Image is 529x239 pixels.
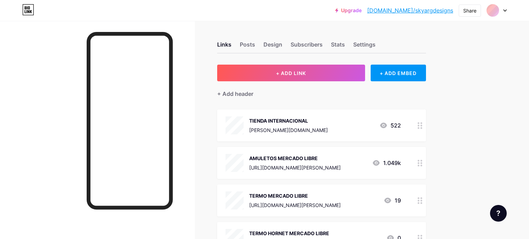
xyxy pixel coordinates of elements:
span: + ADD LINK [276,70,306,76]
div: [URL][DOMAIN_NAME][PERSON_NAME] [249,164,341,171]
div: Links [217,40,231,53]
a: [DOMAIN_NAME]/skyargdesigns [367,6,453,15]
div: [URL][DOMAIN_NAME][PERSON_NAME] [249,201,341,209]
div: Share [463,7,476,14]
div: Posts [240,40,255,53]
div: Stats [331,40,345,53]
a: Upgrade [335,8,362,13]
div: [PERSON_NAME][DOMAIN_NAME] [249,126,328,134]
div: TERMO MERCADO LIBRE [249,192,341,199]
div: Subscribers [291,40,323,53]
div: AMULETOS MERCADO LIBRE [249,155,341,162]
div: Design [263,40,282,53]
div: 1.049k [372,159,401,167]
div: + ADD EMBED [371,65,426,81]
div: Settings [353,40,376,53]
div: TERMO HORNET MERCADO LIBRE [249,230,329,237]
div: 522 [379,121,401,130]
div: + Add header [217,90,253,98]
div: TIENDA INTERNACIONAL [249,117,328,124]
div: 19 [384,196,401,205]
button: + ADD LINK [217,65,365,81]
